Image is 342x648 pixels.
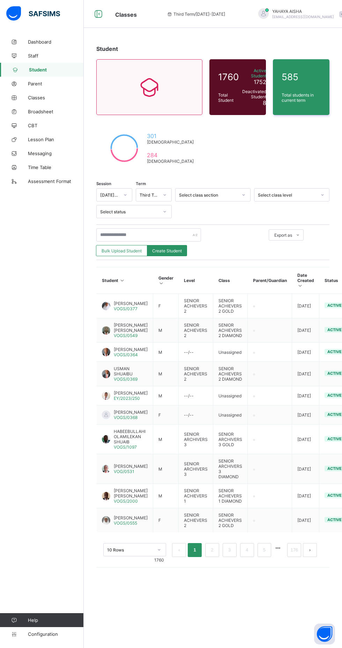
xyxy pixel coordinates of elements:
td: SENIOR ACHIEVERS 2 DIAMOND [213,362,248,386]
td: --/-- [179,405,213,425]
td: [DATE] [292,484,319,508]
span: Configuration [28,631,83,637]
th: Class [213,267,248,294]
span: HABEEBULLAHI OLAMILEKAN SHUAIB [114,429,148,444]
div: Third Term [140,192,159,198]
span: Student [96,45,118,52]
span: Classes [28,95,84,100]
span: active [327,412,342,417]
td: Unassigned [213,343,248,362]
div: Select class section [179,192,238,198]
span: VOGS/1097 [114,444,137,450]
td: F [153,405,179,425]
td: SENIOR ACHIEVERS 2 GOLD [213,294,248,318]
td: SENIOR ACHIEVERS 1 DIAMOND [213,484,248,508]
span: active [327,393,342,398]
a: 176 [288,546,300,555]
td: Unassigned [213,386,248,405]
td: --/-- [179,386,213,405]
span: VOGS/0368 [114,415,137,420]
span: 585 [282,71,321,82]
span: Staff [28,53,84,59]
span: Parent [28,81,84,86]
div: [DATE]-[DATE] [100,192,119,198]
li: 3 [223,543,237,557]
i: Sort in Ascending Order [297,283,303,288]
span: VOGS/0369 [114,376,137,382]
span: Assessment Format [28,178,84,184]
span: VOGS/0555 [114,520,137,526]
span: Active Student [242,68,266,78]
span: YAHAYA AISHA [272,9,334,14]
span: active [327,466,342,471]
span: Total students in current term [282,92,321,103]
td: F [153,508,179,533]
button: Open asap [314,624,335,645]
span: VOG/0531 [114,469,134,474]
td: SENIOR ACHIEVERS 1 [179,484,213,508]
td: M [153,318,179,343]
span: [PERSON_NAME] [PERSON_NAME] [114,488,148,498]
div: Select class level [258,192,317,198]
td: M [153,484,179,508]
span: [PERSON_NAME] [114,301,148,306]
td: SENIOR ACHIEVERS 2 [179,318,213,343]
span: Classes [115,11,137,18]
i: Sort in Ascending Order [158,281,164,286]
li: 4 [240,543,254,557]
td: SENIOR ACHIEVERS 2 DIAMOND [213,318,248,343]
span: [DEMOGRAPHIC_DATA] [147,159,194,164]
span: active [327,371,342,376]
li: 176 [287,543,301,557]
span: CBT [28,123,84,128]
span: VOGS/0549 [114,333,137,338]
td: SENIOR ACHIEVERS 2 [179,362,213,386]
span: Session [96,181,111,186]
span: [PERSON_NAME] [PERSON_NAME] [114,322,148,333]
span: 8 [263,99,266,106]
td: M [153,425,179,454]
td: [DATE] [292,362,319,386]
li: 向后 5 页 [273,543,283,553]
span: [EMAIL_ADDRESS][DOMAIN_NAME] [272,15,334,19]
span: VOGS/2000 [114,498,138,504]
span: 1752 [254,78,266,85]
td: [DATE] [292,386,319,405]
td: SENIOR ARCHIVERS 3 GOLD [213,425,248,454]
span: VOGS/0377 [114,306,137,311]
a: 2 [209,546,215,555]
span: Bulk Upload Student [102,248,142,253]
td: M [153,386,179,405]
td: M [153,454,179,484]
td: [DATE] [292,294,319,318]
td: SENIOR ACHIEVERS 2 [179,508,213,533]
span: 1760 [218,71,239,82]
span: session/term information [166,12,225,17]
span: active [327,349,342,354]
a: 3 [226,546,233,555]
td: Unassigned [213,405,248,425]
td: [DATE] [292,425,319,454]
span: 301 [147,132,194,139]
span: Messaging [28,151,84,156]
span: Deactivated Student [242,89,266,99]
span: [PERSON_NAME] [114,410,148,415]
span: Dashboard [28,39,84,45]
span: [PERSON_NAME] [114,390,148,396]
i: Sort in Ascending Order [119,278,125,283]
td: SENIOR ARCHIVERS 3 [179,454,213,484]
div: 10 Rows [107,547,153,552]
th: Level [179,267,213,294]
div: Total Student [216,91,240,105]
span: Term [136,181,146,186]
td: M [153,343,179,362]
span: [PERSON_NAME] [114,347,148,352]
td: [DATE] [292,318,319,343]
li: 2 [205,543,219,557]
td: [DATE] [292,508,319,533]
li: 上一页 [172,543,186,557]
span: active [327,493,342,498]
a: 1 [191,546,198,555]
td: SENIOR ACHIEVERS 2 [179,294,213,318]
td: SENIOR ARCHIVERS 3 DIAMOND [213,454,248,484]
